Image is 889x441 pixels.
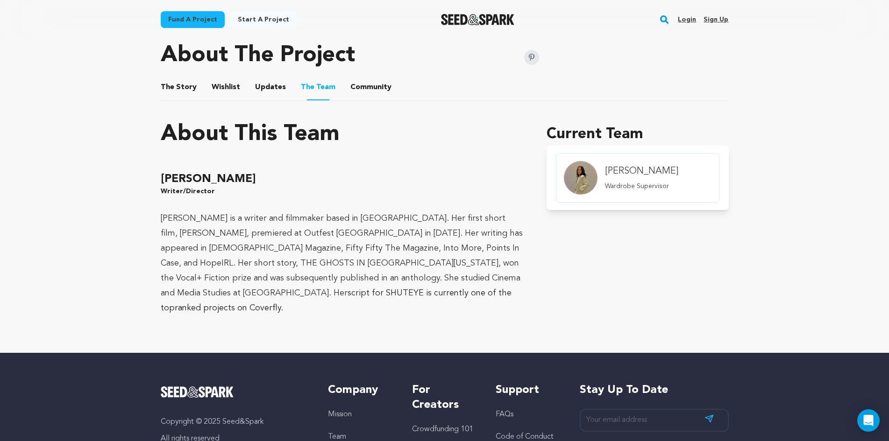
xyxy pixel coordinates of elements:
h1: About The Project [161,44,355,67]
a: Sign up [704,12,728,27]
a: Code of Conduct [496,433,554,441]
a: Login [678,12,696,27]
a: Seed&Spark Homepage [441,14,514,25]
h5: Support [496,383,561,398]
h4: [PERSON_NAME] [605,165,678,178]
a: Start a project [230,11,297,28]
h1: Current Team [547,123,728,146]
h5: Company [328,383,393,398]
a: Mission [328,411,352,418]
img: Seed&Spark Logo [161,386,234,398]
a: Crowdfunding 101 [412,426,473,433]
span: Team [301,82,335,93]
span: Community [350,82,391,93]
p: Wardrobe Supervisor [605,182,678,191]
div: Open Intercom Messenger [857,409,880,432]
span: The [301,82,314,93]
span: The [161,82,174,93]
a: Team [328,433,346,441]
h5: For Creators [412,383,477,413]
p: Copyright © 2025 Seed&Spark [161,416,310,427]
a: Fund a project [161,11,225,28]
h1: About This Team [161,123,340,146]
img: Team Image [564,161,597,195]
span: ranked projects on Coverfly. [175,304,283,312]
p: script for SHUTEYE is currently one of the top [161,211,525,315]
h5: Writer/Director [161,187,525,196]
span: Wishlist [212,82,240,93]
a: member.name Profile [556,153,719,203]
a: FAQs [496,411,513,418]
span: Updates [255,82,286,93]
a: Seed&Spark Homepage [161,386,310,398]
span: Story [161,82,197,93]
h2: [PERSON_NAME] [161,172,525,187]
h5: Stay up to date [580,383,729,398]
img: Seed&Spark Logo Dark Mode [441,14,514,25]
span: [PERSON_NAME] is a writer and filmmaker based in [GEOGRAPHIC_DATA]. Her first short film, [PERSON... [161,214,523,297]
input: Your email address [580,409,729,432]
img: Seed&Spark Pinterest Icon [524,50,539,65]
